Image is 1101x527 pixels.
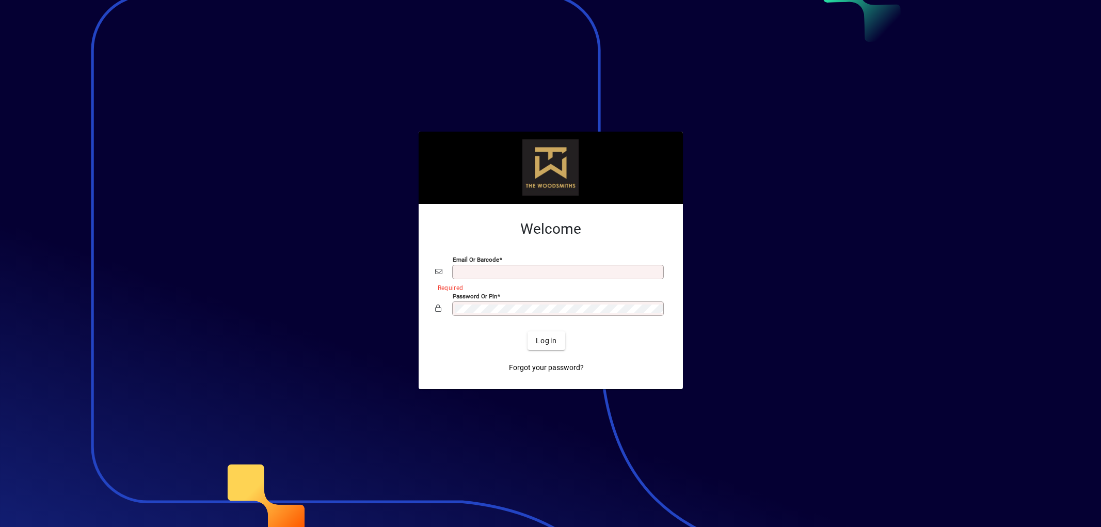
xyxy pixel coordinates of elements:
a: Forgot your password? [505,358,588,377]
span: Forgot your password? [509,362,584,373]
mat-label: Email or Barcode [453,256,499,263]
mat-error: Required [438,282,658,293]
button: Login [528,331,565,350]
mat-label: Password or Pin [453,293,497,300]
h2: Welcome [435,220,666,238]
span: Login [536,336,557,346]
